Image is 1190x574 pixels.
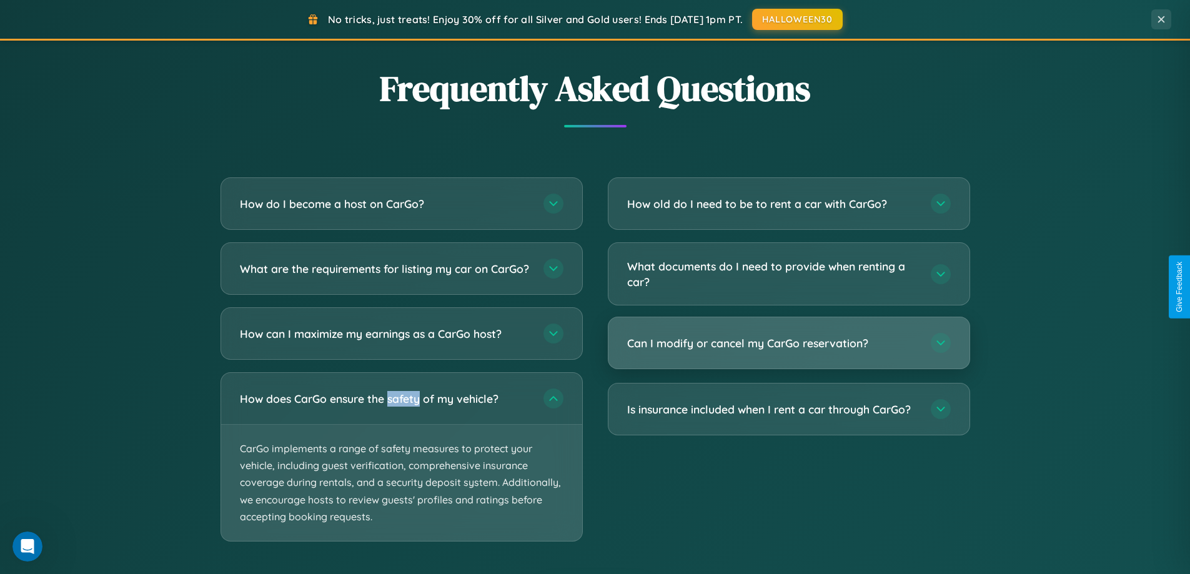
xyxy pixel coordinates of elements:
[627,259,918,289] h3: What documents do I need to provide when renting a car?
[752,9,843,30] button: HALLOWEEN30
[240,261,531,277] h3: What are the requirements for listing my car on CarGo?
[627,402,918,417] h3: Is insurance included when I rent a car through CarGo?
[240,196,531,212] h3: How do I become a host on CarGo?
[240,391,531,407] h3: How does CarGo ensure the safety of my vehicle?
[221,64,970,112] h2: Frequently Asked Questions
[328,13,743,26] span: No tricks, just treats! Enjoy 30% off for all Silver and Gold users! Ends [DATE] 1pm PT.
[1175,262,1184,312] div: Give Feedback
[240,326,531,342] h3: How can I maximize my earnings as a CarGo host?
[12,532,42,562] iframe: Intercom live chat
[221,425,582,541] p: CarGo implements a range of safety measures to protect your vehicle, including guest verification...
[627,335,918,351] h3: Can I modify or cancel my CarGo reservation?
[627,196,918,212] h3: How old do I need to be to rent a car with CarGo?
